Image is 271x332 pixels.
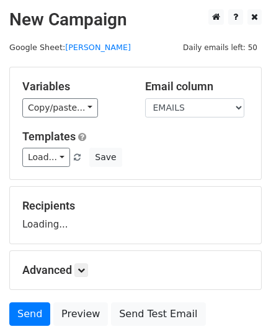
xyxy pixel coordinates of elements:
[179,41,262,54] span: Daily emails left: 50
[145,80,249,93] h5: Email column
[22,148,70,167] a: Load...
[179,43,262,52] a: Daily emails left: 50
[65,43,131,52] a: [PERSON_NAME]
[22,199,249,231] div: Loading...
[22,263,249,277] h5: Advanced
[9,43,131,52] small: Google Sheet:
[9,9,262,30] h2: New Campaign
[53,302,108,326] a: Preview
[22,80,127,93] h5: Variables
[22,199,249,213] h5: Recipients
[111,302,205,326] a: Send Test Email
[22,130,76,143] a: Templates
[22,98,98,117] a: Copy/paste...
[9,302,50,326] a: Send
[89,148,122,167] button: Save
